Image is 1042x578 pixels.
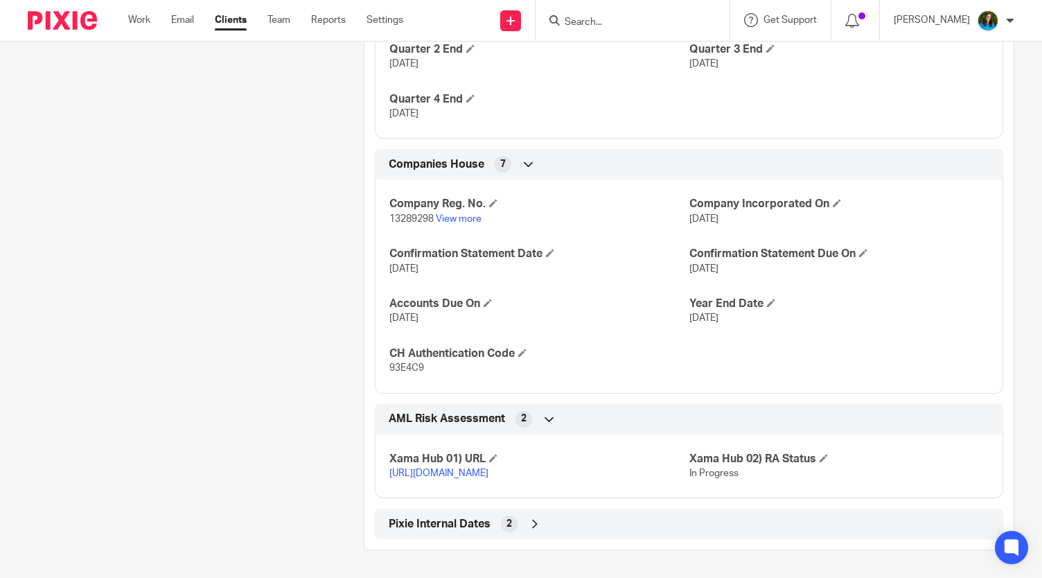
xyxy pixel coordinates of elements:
[389,412,505,426] span: AML Risk Assessment
[389,214,434,224] span: 13289298
[689,452,989,466] h4: Xama Hub 02) RA Status
[389,197,689,211] h4: Company Reg. No.
[500,157,506,171] span: 7
[389,347,689,361] h4: CH Authentication Code
[436,214,482,224] a: View more
[389,452,689,466] h4: Xama Hub 01) URL
[389,468,488,478] a: [URL][DOMAIN_NAME]
[389,42,689,57] h4: Quarter 2 End
[389,59,418,69] span: [DATE]
[389,313,418,323] span: [DATE]
[389,264,418,274] span: [DATE]
[763,15,817,25] span: Get Support
[128,13,150,27] a: Work
[389,363,424,373] span: 93E4C9
[28,11,97,30] img: Pixie
[894,13,970,27] p: [PERSON_NAME]
[389,92,689,107] h4: Quarter 4 End
[215,13,247,27] a: Clients
[311,13,346,27] a: Reports
[267,13,290,27] a: Team
[689,59,718,69] span: [DATE]
[689,468,739,478] span: In Progress
[367,13,403,27] a: Settings
[689,42,989,57] h4: Quarter 3 End
[389,157,484,172] span: Companies House
[389,109,418,119] span: [DATE]
[689,247,989,261] h4: Confirmation Statement Due On
[689,214,718,224] span: [DATE]
[389,297,689,311] h4: Accounts Due On
[689,297,989,311] h4: Year End Date
[389,517,491,532] span: Pixie Internal Dates
[506,517,512,531] span: 2
[521,412,527,426] span: 2
[171,13,194,27] a: Email
[689,197,989,211] h4: Company Incorporated On
[563,17,688,29] input: Search
[689,264,718,274] span: [DATE]
[689,313,718,323] span: [DATE]
[389,247,689,261] h4: Confirmation Statement Date
[977,10,999,32] img: 19mgNEzy.jpeg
